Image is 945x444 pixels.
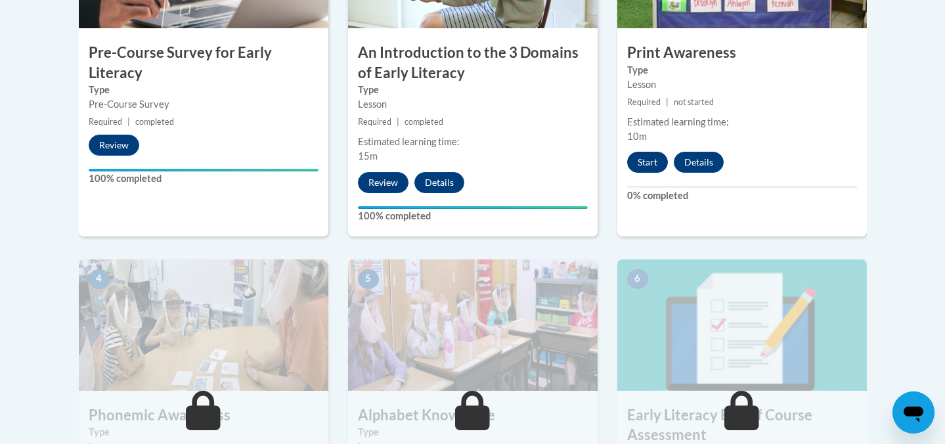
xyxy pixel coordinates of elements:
iframe: Button to launch messaging window [892,391,934,433]
div: Your progress [89,169,319,171]
span: Required [89,117,122,127]
label: 100% completed [89,171,319,186]
label: Type [627,63,857,78]
button: Details [674,152,724,173]
label: Type [89,83,319,97]
span: | [666,97,669,107]
span: 6 [627,269,648,289]
div: Estimated learning time: [627,115,857,129]
h3: Phonemic Awareness [79,405,328,426]
span: 5 [358,269,379,289]
h3: An Introduction to the 3 Domains of Early Literacy [348,43,598,83]
span: not started [674,97,714,107]
h3: Alphabet Knowledge [348,405,598,426]
h3: Print Awareness [617,43,867,63]
label: 0% completed [627,189,857,203]
div: Lesson [358,97,588,112]
label: Type [358,425,588,439]
label: Type [358,83,588,97]
div: Lesson [627,78,857,92]
span: completed [405,117,443,127]
span: 15m [358,150,378,162]
span: Required [627,97,661,107]
img: Course Image [617,259,867,391]
span: | [127,117,130,127]
button: Start [627,152,668,173]
label: 100% completed [358,209,588,223]
img: Course Image [348,259,598,391]
span: 4 [89,269,110,289]
div: Pre-Course Survey [89,97,319,112]
span: | [397,117,399,127]
span: completed [135,117,174,127]
button: Review [358,172,408,193]
label: Type [89,425,319,439]
button: Review [89,135,139,156]
img: Course Image [79,259,328,391]
div: Estimated learning time: [358,135,588,149]
span: Required [358,117,391,127]
button: Details [414,172,464,193]
div: Your progress [358,206,588,209]
h3: Pre-Course Survey for Early Literacy [79,43,328,83]
span: 10m [627,131,647,142]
